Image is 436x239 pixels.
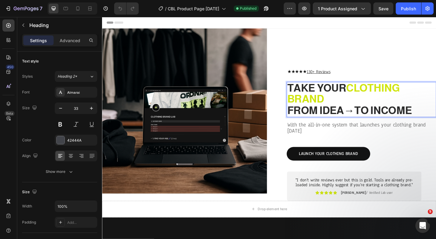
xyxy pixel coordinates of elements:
[29,22,95,29] p: Heading
[22,204,32,209] div: Width
[6,65,15,69] div: 450
[401,5,416,12] div: Publish
[201,71,363,109] h2: Rich Text Editor. Editing area: main
[274,95,337,108] strong: TO INCOME
[40,5,42,12] p: 7
[60,37,80,44] p: Advanced
[201,71,266,83] strong: TAKE YOUR
[22,137,31,143] div: Color
[67,90,96,95] div: Almarai
[46,169,74,175] div: Show more
[428,209,433,214] span: 5
[260,189,287,194] strong: [PERSON_NAME]
[67,220,96,225] div: Add...
[22,74,33,79] div: Styles
[201,113,352,128] span: With the all-in-one system that launches your clothing brand [DATE]
[58,74,77,79] span: Heading 2*
[22,166,97,177] button: Show more
[22,220,36,225] div: Padding
[263,95,275,108] span: →
[22,59,39,64] div: Text style
[378,6,388,11] span: Save
[318,5,357,12] span: 1 product assigned
[165,5,167,12] span: /
[114,2,139,15] div: Undo/Redo
[30,37,47,44] p: Settings
[55,71,97,82] button: Heading 2*
[22,104,38,112] div: Size
[214,146,278,152] p: Launch your clothing brand
[2,2,45,15] button: 7
[201,56,223,62] span: ★★★★★
[260,189,316,193] p: / Verified Lab user
[55,201,97,212] input: Auto
[168,5,219,12] span: CBL Product Page [DATE]
[102,17,436,239] iframe: Design area
[223,56,248,62] a: 130+ Reviews
[240,6,256,11] span: Published
[415,218,430,233] iframe: Intercom live chat
[396,2,421,15] button: Publish
[373,2,393,15] button: Save
[313,2,371,15] button: 1 product assigned
[22,89,30,95] div: Font
[201,141,292,156] a: Launch your clothing brand
[22,152,39,160] div: Align
[5,111,15,116] div: Beta
[210,174,338,186] span: "I don't write reviews ever but this is gold. Tools are already pre-loaded inside. Highly suggest...
[201,95,263,108] strong: FROM IDEA
[67,138,96,143] div: 42444A
[201,71,324,96] strong: CLOTHING BRAND
[22,188,38,196] div: Size
[169,207,201,211] div: Drop element here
